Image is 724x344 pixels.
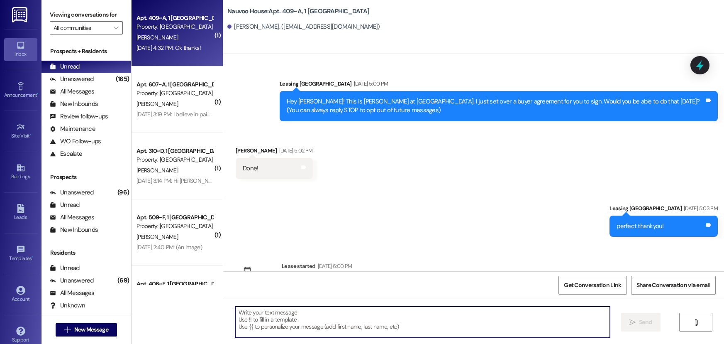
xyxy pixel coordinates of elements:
span: Get Conversation Link [564,281,621,290]
div: Property: [GEOGRAPHIC_DATA] [137,222,213,231]
div: Apt. 409~A, 1 [GEOGRAPHIC_DATA] [137,14,213,22]
div: [DATE] 4:32 PM: Ok thanks! [137,44,201,52]
div: Leasing [GEOGRAPHIC_DATA] [609,204,718,216]
div: Apt. 310~D, 1 [GEOGRAPHIC_DATA] [137,147,213,155]
div: New Inbounds [50,100,98,108]
i:  [64,327,71,333]
a: Inbox [4,38,37,61]
div: perfect thankyou! [617,222,663,231]
div: Lease started [282,262,316,270]
label: Viewing conversations for [50,8,123,21]
div: New Inbounds [50,226,98,234]
div: All Messages [50,289,94,297]
i:  [693,319,699,326]
div: All Messages [50,213,94,222]
div: Property: [GEOGRAPHIC_DATA] [137,22,213,31]
span: Share Conversation via email [636,281,710,290]
div: All Messages [50,87,94,96]
button: New Message [56,323,117,337]
div: (165) [114,73,131,86]
div: (96) [115,186,131,199]
button: Send [621,313,661,332]
div: [DATE] 2:40 PM: (An Image) [137,243,202,251]
div: Maintenance [50,125,95,133]
div: [PERSON_NAME]. ([EMAIL_ADDRESS][DOMAIN_NAME]) [227,22,380,31]
div: Unread [50,62,80,71]
span: [PERSON_NAME] [137,233,178,241]
a: Account [4,283,37,306]
span: [PERSON_NAME] [137,34,178,41]
span: [PERSON_NAME] [137,167,178,174]
a: Leads [4,201,37,224]
input: All communities [54,21,110,34]
div: Apt. 509~F, 1 [GEOGRAPHIC_DATA] [137,213,213,222]
div: Residents [41,248,131,257]
div: Apt. 406~E, 1 [GEOGRAPHIC_DATA] [137,280,213,288]
img: ResiDesk Logo [12,7,29,22]
div: Review follow-ups [50,112,108,121]
div: [DATE] 6:00 PM [316,262,352,270]
div: [DATE] 3:14 PM: Hi [PERSON_NAME], my home address has changed as well as my license plate number.... [137,177,721,184]
div: Escalate [50,150,82,158]
div: Prospects [41,173,131,182]
b: Nauvoo House: Apt. 409~A, 1 [GEOGRAPHIC_DATA] [227,7,369,16]
span: Send [639,318,652,327]
span: • [37,91,38,97]
div: [PERSON_NAME] [236,146,312,158]
div: [DATE] 3:19 PM: I believe in paid my lease on [DATE]. Do I have a late fee? [137,111,309,118]
div: Leasing [GEOGRAPHIC_DATA] [280,79,718,91]
button: Get Conversation Link [558,276,626,295]
div: Prospects + Residents [41,47,131,56]
div: Unanswered [50,276,94,285]
div: Apt. 607~A, 1 [GEOGRAPHIC_DATA] [137,80,213,89]
a: Site Visit • [4,120,37,143]
button: Share Conversation via email [631,276,716,295]
div: [DATE] 5:00 PM [352,79,388,88]
div: [DATE] 5:02 PM [277,146,313,155]
div: Unread [50,201,80,209]
div: Hey [PERSON_NAME]! This is [PERSON_NAME] at [GEOGRAPHIC_DATA]. I just set over a buyer agreement ... [287,97,704,115]
span: [PERSON_NAME] [137,100,178,108]
div: Property: [GEOGRAPHIC_DATA] [137,89,213,98]
span: New Message [74,325,108,334]
div: Unknown [50,301,85,310]
i:  [629,319,636,326]
div: WO Follow-ups [50,137,101,146]
div: Unread [50,264,80,273]
a: Buildings [4,161,37,183]
div: Unanswered [50,188,94,197]
div: Unanswered [50,75,94,84]
span: • [30,132,31,138]
div: [DATE] 5:03 PM [682,204,718,213]
i:  [114,25,118,31]
div: Property: [GEOGRAPHIC_DATA] [137,155,213,164]
div: (69) [115,274,131,287]
div: Done! [243,164,258,173]
span: • [32,254,33,260]
a: Templates • [4,243,37,265]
